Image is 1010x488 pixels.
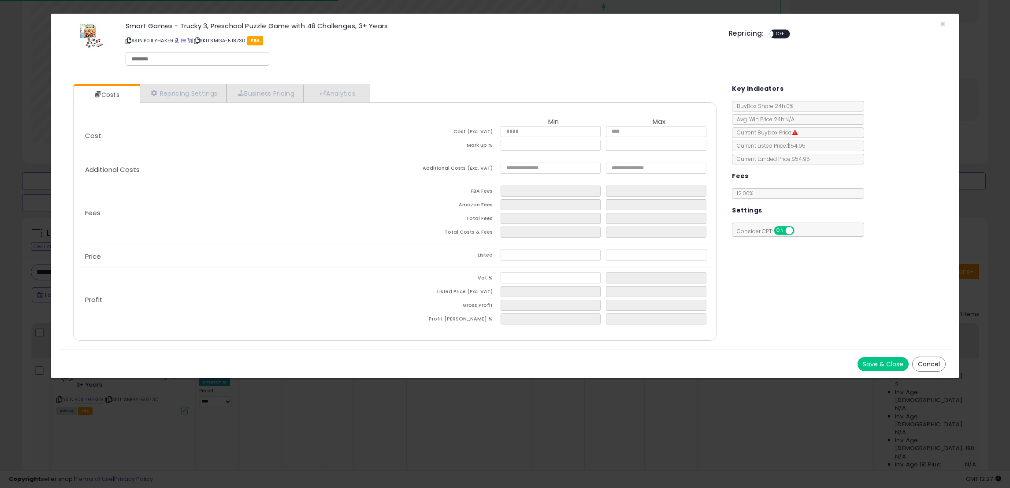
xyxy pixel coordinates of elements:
[126,34,716,48] p: ASIN: B01LYHAKE9 | SKU: SMGA-518730
[792,130,798,135] i: Suppressed Buy Box
[78,166,395,173] p: Additional Costs
[395,140,501,153] td: Mark up %
[395,286,501,300] td: Listed Price (Exc. VAT)
[737,190,753,197] span: 12.00 %
[395,272,501,286] td: Vat %
[74,86,139,104] a: Costs
[912,357,946,372] button: Cancel
[78,22,105,49] img: 519yCNMiOxL._SL60_.jpg
[732,102,793,110] span: BuyBox Share 24h: 0%
[181,37,186,44] a: All offer listings
[395,186,501,199] td: FBA Fees
[732,142,806,149] span: Current Listed Price: $54.95
[606,118,712,126] th: Max
[395,213,501,227] td: Total Fees
[175,37,179,44] a: BuyBox page
[732,155,810,163] span: Current Landed Price: $54.95
[395,250,501,263] td: Listed
[227,84,304,102] a: Business Pricing
[395,227,501,240] td: Total Costs & Fees
[775,227,786,235] span: ON
[732,83,783,94] h5: Key Indicators
[732,171,749,182] h5: Fees
[773,30,787,38] span: OFF
[78,209,395,216] p: Fees
[395,163,501,176] td: Additional Costs (Exc. VAT)
[395,313,501,327] td: Profit [PERSON_NAME] %
[732,129,798,136] span: Current Buybox Price:
[940,18,946,30] span: ×
[732,227,806,235] span: Consider CPT:
[732,115,795,123] span: Avg. Win Price 24h: N/A
[78,253,395,260] p: Price
[793,227,807,235] span: OFF
[247,36,264,45] span: FBA
[304,84,369,102] a: Analytics
[187,37,192,44] a: Your listing only
[732,205,762,216] h5: Settings
[501,118,606,126] th: Min
[140,84,227,102] a: Repricing Settings
[395,300,501,313] td: Gross Profit
[78,132,395,139] p: Cost
[126,22,716,29] h3: Smart Games - Trucky 3, Preschool Puzzle Game with 48 Challenges, 3+ Years
[729,30,764,37] h5: Repricing:
[858,357,909,371] button: Save & Close
[78,296,395,303] p: Profit
[395,126,501,140] td: Cost (Exc. VAT)
[395,199,501,213] td: Amazon Fees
